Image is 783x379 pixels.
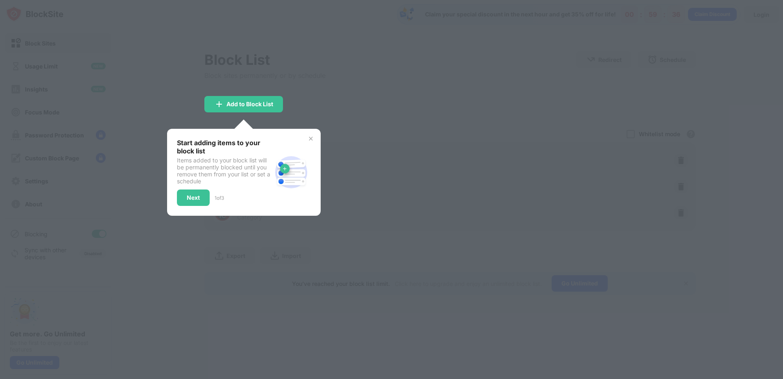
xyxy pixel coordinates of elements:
div: Items added to your block list will be permanently blocked until you remove them from your list o... [177,157,272,185]
div: 1 of 3 [215,195,224,201]
img: block-site.svg [272,153,311,192]
div: Start adding items to your block list [177,139,272,155]
img: x-button.svg [308,135,314,142]
div: Add to Block List [226,101,273,107]
div: Next [187,194,200,201]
